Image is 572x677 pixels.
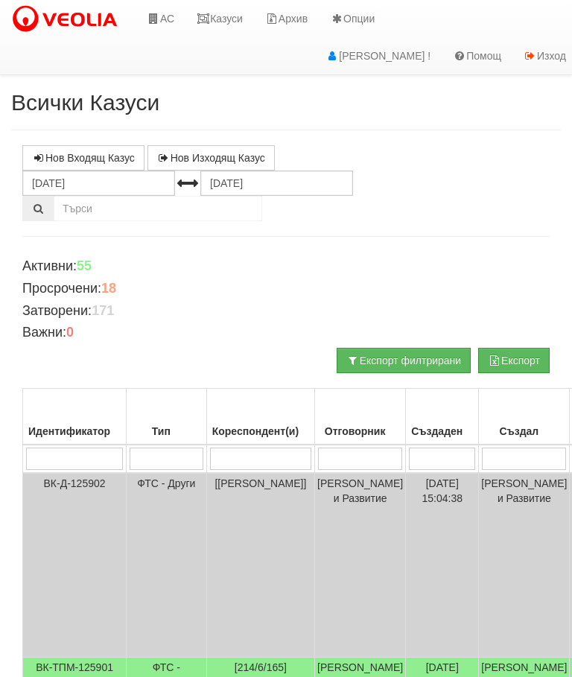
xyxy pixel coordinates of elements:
[314,37,442,74] a: [PERSON_NAME] !
[25,421,124,442] div: Идентификатор
[22,282,550,296] h4: Просрочени:
[317,421,403,442] div: Отговорник
[127,473,207,658] td: ФТС - Други
[127,389,207,445] th: Тип: No sort applied, activate to apply an ascending sort
[235,661,287,673] span: [214/6/165]
[481,421,567,442] div: Създал
[23,473,127,658] td: ВК-Д-125902
[315,473,406,658] td: [PERSON_NAME] и Развитие
[22,259,550,274] h4: Активни:
[442,37,512,74] a: Помощ
[408,421,476,442] div: Създаден
[147,145,275,171] a: Нов Изходящ Казус
[77,258,92,273] b: 55
[406,473,479,658] td: [DATE] 15:04:38
[54,196,262,221] input: Търсене по Идентификатор, Бл/Вх/Ап, Тип, Описание, Моб. Номер, Имейл, Файл, Коментар,
[92,303,114,318] b: 171
[22,325,550,340] h4: Важни:
[66,325,74,340] b: 0
[101,281,116,296] b: 18
[11,4,124,35] img: VeoliaLogo.png
[479,473,570,658] td: [PERSON_NAME] и Развитие
[337,348,471,373] button: Експорт филтрирани
[22,145,144,171] a: Нов Входящ Казус
[129,421,204,442] div: Тип
[23,389,127,445] th: Идентификатор: No sort applied, activate to apply an ascending sort
[206,389,314,445] th: Кореспондент(и): No sort applied, activate to apply an ascending sort
[478,348,550,373] button: Експорт
[315,389,406,445] th: Отговорник: No sort applied, activate to apply an ascending sort
[209,421,312,442] div: Кореспондент(и)
[479,389,570,445] th: Създал: No sort applied, activate to apply an ascending sort
[11,90,561,115] h2: Всички Казуси
[406,389,479,445] th: Създаден: No sort applied, activate to apply an ascending sort
[214,477,306,489] span: [[PERSON_NAME]]
[22,304,550,319] h4: Затворени:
